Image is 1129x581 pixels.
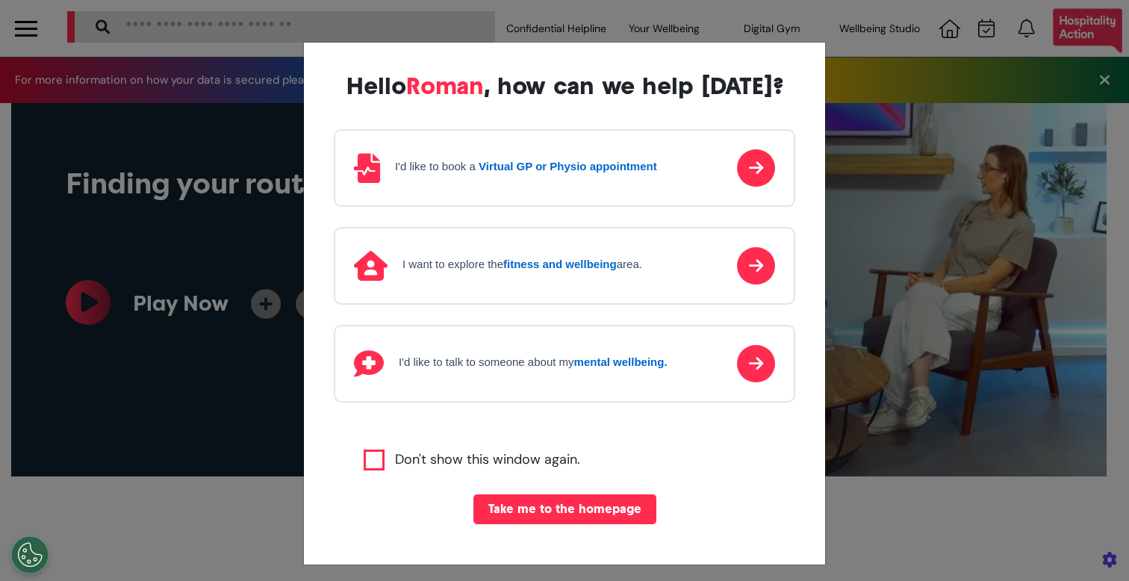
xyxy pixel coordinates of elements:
[11,536,49,574] button: Open Preferences
[395,160,657,173] h4: I'd like to book a
[399,355,668,369] h4: I'd like to talk to someone about my
[574,355,668,368] strong: mental wellbeing.
[334,72,795,99] div: Hello , how can we help [DATE]?
[406,72,484,100] span: Roman
[395,450,580,470] label: Don't show this window again.
[473,494,656,524] button: Take me to the homepage
[479,160,657,173] strong: Virtual GP or Physio appointment
[364,450,385,470] input: Agree to privacy policy
[503,258,617,270] strong: fitness and wellbeing
[402,258,642,271] h4: I want to explore the area.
